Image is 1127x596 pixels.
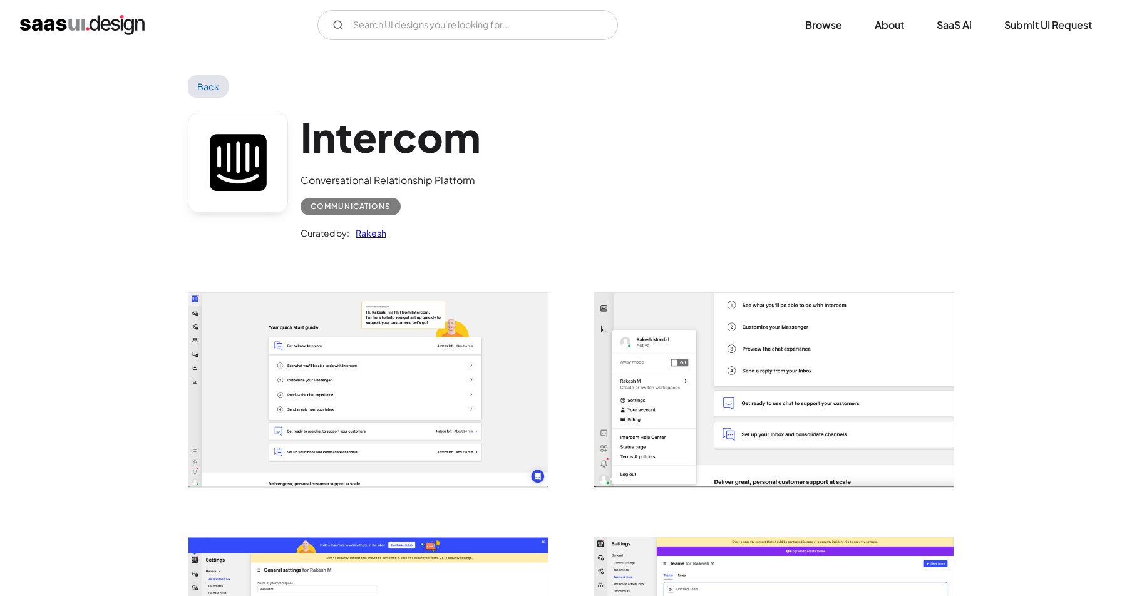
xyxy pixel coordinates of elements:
[317,10,618,40] input: Search UI designs you're looking for...
[301,225,349,240] div: Curated by:
[790,11,857,39] a: Browse
[188,293,548,486] img: 6016bb54eaca0a2176620638_Intercom-home.jpg
[989,11,1107,39] a: Submit UI Request
[922,11,987,39] a: SaaS Ai
[311,199,391,214] div: Communications
[594,293,954,486] a: open lightbox
[860,11,919,39] a: About
[317,10,618,40] form: Email Form
[188,293,548,486] a: open lightbox
[301,113,480,161] h1: Intercom
[188,75,229,98] a: Back
[301,173,480,188] div: Conversational Relationship Platform
[594,293,954,486] img: 6016bb54a2b63e7a4f14bb4a_Intercom-menu.jpg
[349,225,386,240] a: Rakesh
[20,15,145,35] a: home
